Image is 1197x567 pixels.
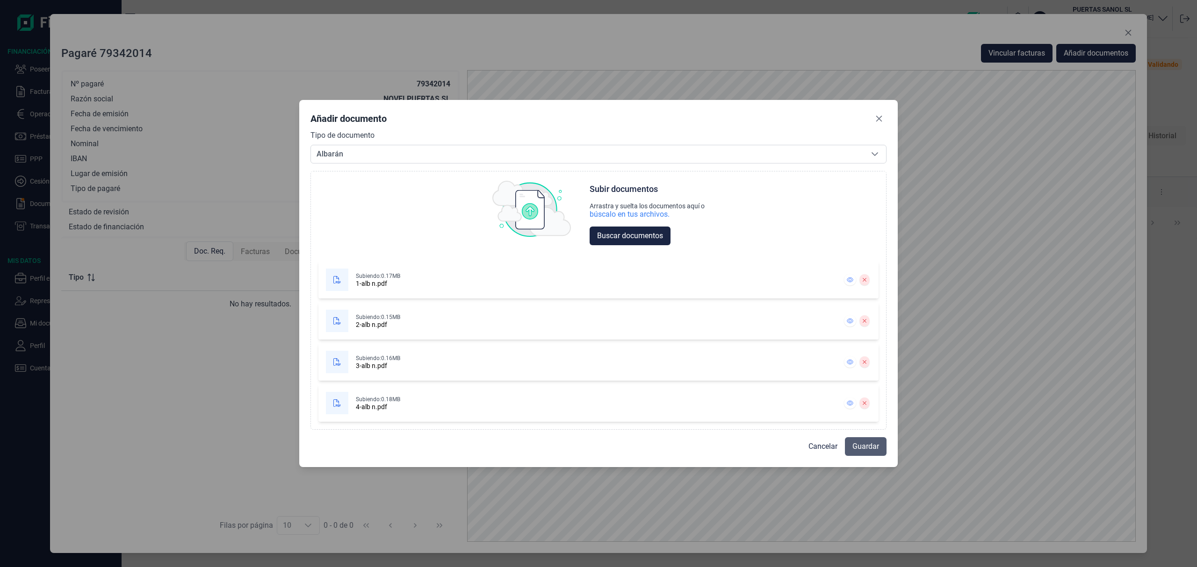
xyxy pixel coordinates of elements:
span: Guardar [852,441,879,452]
div: Seleccione una opción [864,145,886,163]
span: Cancelar [808,441,837,452]
button: Cancelar [801,437,845,456]
div: 2-alb n.pdf [356,321,387,328]
div: búscalo en tus archivos. [590,210,670,219]
div: Subiendo: 0.17MB [356,272,400,280]
div: 3-alb n.pdf [356,362,387,369]
div: Subir documentos [590,184,658,195]
div: Arrastra y suelta los documentos aquí o [590,202,705,210]
span: Buscar documentos [597,230,663,241]
label: Tipo de documento [310,130,375,141]
div: Añadir documento [310,112,387,125]
img: upload img [492,181,571,237]
button: Buscar documentos [590,227,671,245]
div: Subiendo: 0.16MB [356,354,400,362]
div: Subiendo: 0.15MB [356,313,400,321]
div: 1-alb n.pdf [356,280,387,287]
span: Albarán [311,145,864,163]
div: 4-alb n.pdf [356,403,387,411]
div: Subiendo: 0.18MB [356,396,400,403]
button: Guardar [845,437,887,456]
div: búscalo en tus archivos. [590,210,705,219]
button: Close [872,111,887,126]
